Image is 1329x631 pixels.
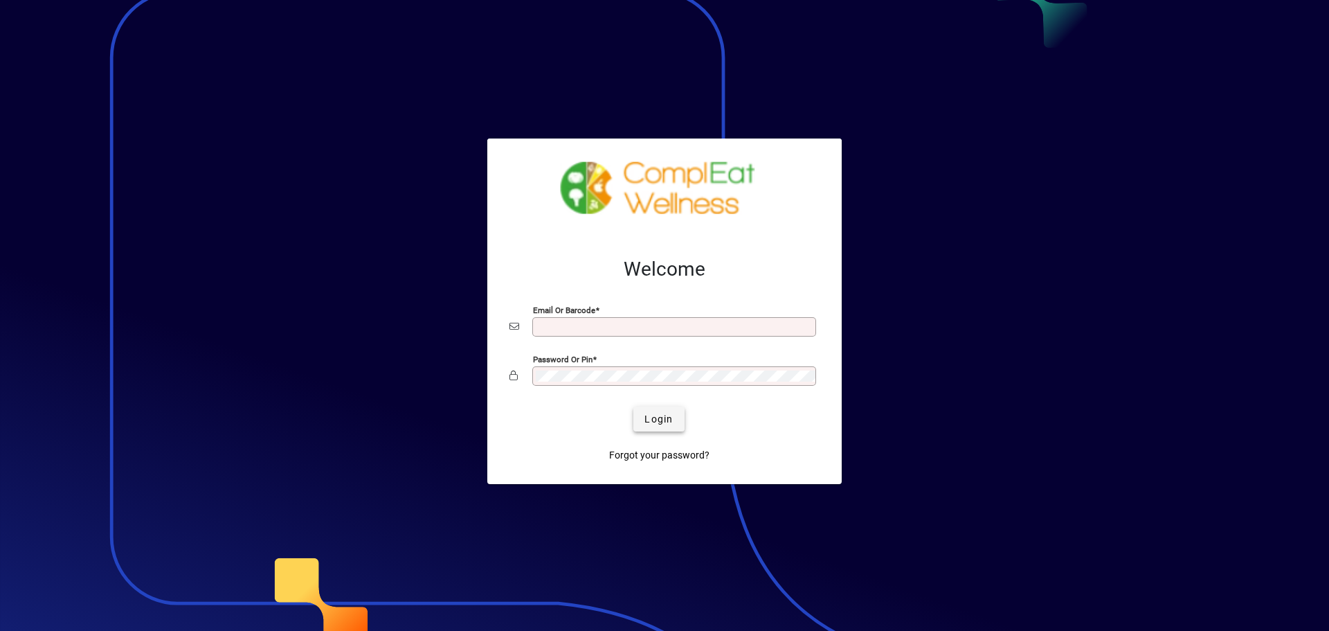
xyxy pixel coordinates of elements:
button: Login [633,407,684,432]
mat-label: Email or Barcode [533,305,595,315]
span: Forgot your password? [609,448,709,463]
h2: Welcome [509,258,820,281]
span: Login [644,412,673,427]
a: Forgot your password? [604,443,715,468]
mat-label: Password or Pin [533,355,593,364]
